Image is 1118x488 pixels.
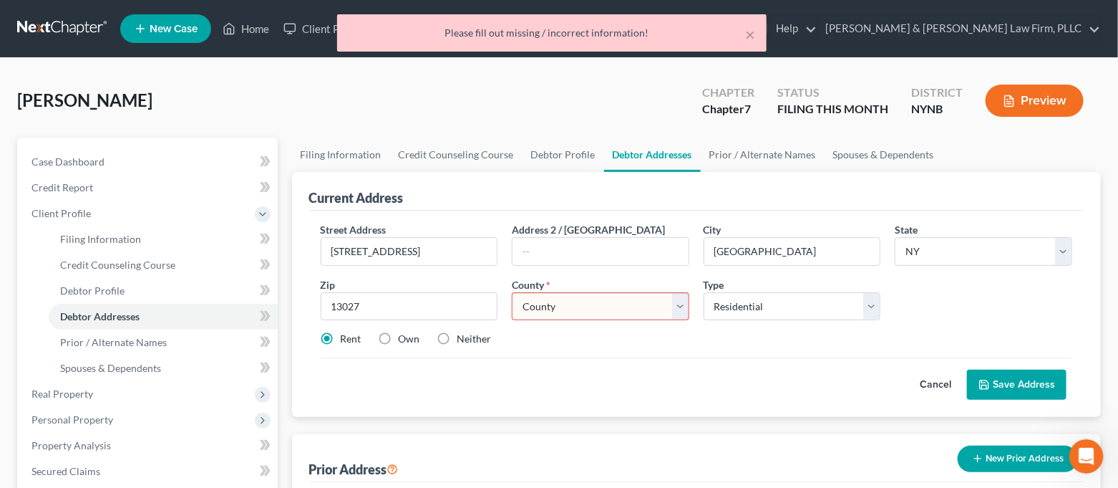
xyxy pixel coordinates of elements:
[49,278,278,304] a: Debtor Profile
[341,332,361,346] label: Rent
[23,337,135,345] div: [PERSON_NAME] • [DATE]
[512,222,665,237] label: Address 2 / [GEOGRAPHIC_DATA]
[512,238,689,265] input: --
[457,332,492,346] label: Neither
[246,373,268,396] button: Send a message…
[31,465,100,477] span: Secured Claims
[60,259,175,271] span: Credit Counseling Course
[68,378,79,390] button: Upload attachment
[60,362,161,374] span: Spouses & Dependents
[60,284,125,297] span: Debtor Profile
[69,18,98,32] p: Active
[23,262,214,316] i: We use the Salesforce Authenticator app for MFA at NextChapter and other users are reporting the ...
[321,238,497,265] input: Enter street address
[23,241,106,253] a: Learn More Here
[89,192,145,204] b: 2 minutes
[20,433,278,459] a: Property Analysis
[777,85,888,101] div: Status
[31,181,93,193] span: Credit Report
[49,304,278,330] a: Debtor Addresses
[967,370,1066,400] button: Save Address
[702,85,754,101] div: Chapter
[704,238,880,265] input: Enter city...
[704,277,724,292] label: Type
[744,102,751,115] span: 7
[49,330,278,355] a: Prior / Alternate Names
[911,85,963,101] div: District
[11,56,235,334] div: 🚨 PACER Multi-Factor Authentication Now Required 🚨Starting [DATE], PACER requires Multi-Factor Au...
[309,461,399,478] div: Prior Address
[958,446,1078,472] button: New Prior Address
[20,175,278,201] a: Credit Report
[321,279,336,291] span: Zip
[911,101,963,118] div: NYNB
[31,439,111,451] span: Property Analysis
[522,138,604,172] a: Debtor Profile
[23,65,205,91] b: 🚨 PACER Multi-Factor Authentication Now Required 🚨
[321,292,498,321] input: XXXXX
[31,388,93,400] span: Real Property
[22,378,34,390] button: Emoji picker
[777,101,888,118] div: FILING THIS MONTH
[31,156,104,168] span: Case Dashboard
[31,413,113,426] span: Personal Property
[12,348,274,373] textarea: Message…
[702,101,754,118] div: Chapter
[11,56,275,365] div: Emma says…
[1069,439,1104,474] iframe: Intercom live chat
[20,459,278,484] a: Secured Claims
[69,7,162,18] h1: [PERSON_NAME]
[390,138,522,172] a: Credit Counseling Course
[49,226,278,252] a: Filing Information
[9,6,37,33] button: go back
[825,138,943,172] a: Spouses & Dependents
[60,336,167,348] span: Prior / Alternate Names
[49,355,278,381] a: Spouses & Dependents
[309,189,404,206] div: Current Address
[45,378,57,390] button: Gif picker
[986,85,1084,117] button: Preview
[23,163,223,234] div: Please be sure to enable MFA in your PACER account settings. Once enabled, you will have to enter...
[704,224,721,236] span: City
[895,224,918,236] span: State
[399,332,420,346] label: Own
[292,138,390,172] a: Filing Information
[41,8,64,31] img: Profile image for Emma
[20,149,278,175] a: Case Dashboard
[31,207,91,219] span: Client Profile
[60,233,141,245] span: Filing Information
[745,26,755,43] button: ×
[250,6,277,33] button: Home
[23,100,223,156] div: Starting [DATE], PACER requires Multi-Factor Authentication (MFA) for all filers in select distri...
[904,370,967,399] button: Cancel
[701,138,825,172] a: Prior / Alternate Names
[512,279,544,291] span: County
[17,90,152,110] span: [PERSON_NAME]
[349,26,755,40] div: Please fill out missing / incorrect information!
[60,310,140,322] span: Debtor Addresses
[49,252,278,278] a: Credit Counseling Course
[321,224,387,236] span: Street Address
[604,138,701,172] a: Debtor Addresses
